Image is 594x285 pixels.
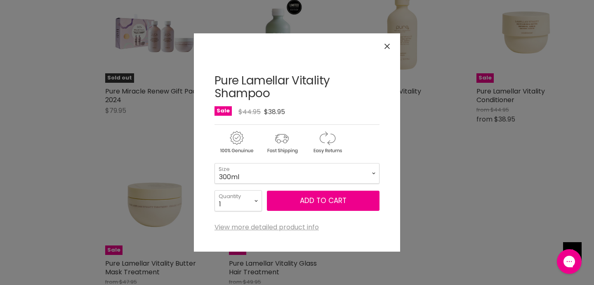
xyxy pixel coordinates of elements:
[267,191,379,211] button: Add to cart
[305,130,349,155] img: returns.gif
[238,107,261,117] span: $44.95
[214,190,262,211] select: Quantity
[378,37,396,55] button: Close
[214,72,330,101] a: Pure Lamellar Vitality Shampoo
[214,224,319,231] a: View more detailed product info
[264,107,285,117] span: $38.95
[214,130,258,155] img: genuine.gif
[260,130,304,155] img: shipping.gif
[214,106,232,116] span: Sale
[553,246,586,277] iframe: Gorgias live chat messenger
[300,196,346,206] span: Add to cart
